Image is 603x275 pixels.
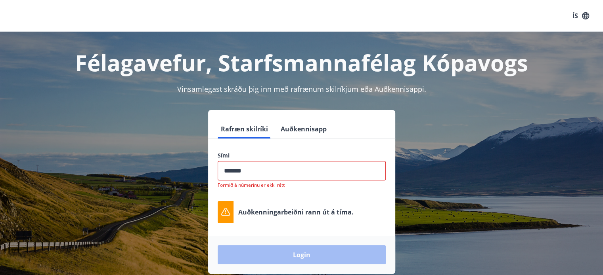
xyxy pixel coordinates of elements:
[218,119,271,138] button: Rafræn skilríki
[238,208,354,216] p: Auðkenningarbeiðni rann út á tíma.
[278,119,330,138] button: Auðkennisapp
[568,9,593,23] button: ÍS
[218,152,386,159] label: Sími
[177,84,426,94] span: Vinsamlegast skráðu þig inn með rafrænum skilríkjum eða Auðkennisappi.
[26,47,578,78] h1: Félagavefur, Starfsmannafélag Kópavogs
[218,182,386,188] p: Formið á númerinu er ekki rétt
